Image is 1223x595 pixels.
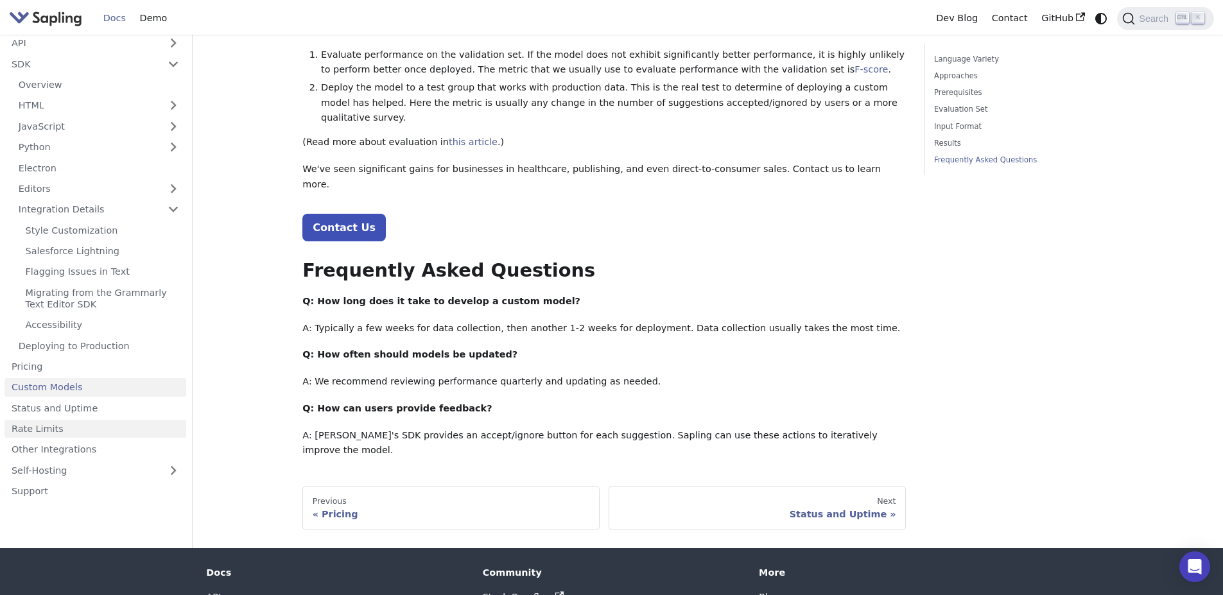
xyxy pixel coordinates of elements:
[321,47,906,78] li: Evaluate performance on the validation set. If the model does not exhibit significantly better pe...
[302,374,906,390] p: A: We recommend reviewing performance quarterly and updating as needed.
[449,137,498,147] a: this article
[4,55,160,74] a: SDK
[985,8,1035,28] a: Contact
[96,8,133,28] a: Docs
[483,567,741,578] div: Community
[619,496,896,506] div: Next
[302,296,580,306] strong: Q: How long does it take to develop a custom model?
[1034,8,1091,28] a: GitHub
[313,496,590,506] div: Previous
[302,162,906,193] p: We've seen significant gains for businesses in healthcare, publishing, and even direct-to-consume...
[4,461,186,480] a: Self-Hosting
[302,486,600,530] a: PreviousPricing
[313,508,590,520] div: Pricing
[934,154,1108,166] a: Frequently Asked Questions
[934,137,1108,150] a: Results
[133,8,174,28] a: Demo
[1135,13,1176,24] span: Search
[4,34,160,53] a: API
[934,103,1108,116] a: Evaluation Set
[12,337,186,356] a: Deploying to Production
[12,200,186,219] a: Integration Details
[619,508,896,520] div: Status and Uptime
[302,428,906,459] p: A: [PERSON_NAME]'s SDK provides an accept/ignore button for each suggestion. Sapling can use thes...
[302,214,386,241] a: Contact Us
[302,321,906,336] p: A: Typically a few weeks for data collection, then another 1-2 weeks for deployment. Data collect...
[4,482,186,501] a: Support
[19,316,186,334] a: Accessibility
[160,180,186,198] button: Expand sidebar category 'Editors'
[1092,9,1111,28] button: Switch between dark and light mode (currently system mode)
[4,420,186,438] a: Rate Limits
[302,403,492,413] strong: Q: How can users provide feedback?
[1192,12,1204,24] kbd: K
[19,284,186,314] a: Migrating from the Grammarly Text Editor SDK
[4,358,186,376] a: Pricing
[19,242,186,261] a: Salesforce Lightning
[9,9,87,28] a: Sapling.ai
[1117,7,1213,30] button: Search (Ctrl+K)
[854,64,888,74] a: F-score
[12,76,186,94] a: Overview
[12,138,186,157] a: Python
[302,259,906,282] h2: Frequently Asked Questions
[4,440,186,459] a: Other Integrations
[4,378,186,397] a: Custom Models
[160,34,186,53] button: Expand sidebar category 'API'
[929,8,984,28] a: Dev Blog
[19,221,186,240] a: Style Customization
[4,399,186,418] a: Status and Uptime
[1179,551,1210,582] div: Open Intercom Messenger
[302,349,517,359] strong: Q: How often should models be updated?
[934,53,1108,65] a: Language Variety
[759,567,1017,578] div: More
[19,263,186,281] a: Flagging Issues in Text
[302,486,906,530] nav: Docs pages
[321,80,906,126] li: Deploy the model to a test group that works with production data. This is the real test to determ...
[934,87,1108,99] a: Prerequisites
[12,117,186,136] a: JavaScript
[934,121,1108,133] a: Input Format
[160,55,186,74] button: Collapse sidebar category 'SDK'
[206,567,464,578] div: Docs
[609,486,906,530] a: NextStatus and Uptime
[934,70,1108,82] a: Approaches
[302,135,906,150] p: (Read more about evaluation in .)
[12,180,160,198] a: Editors
[9,9,82,28] img: Sapling.ai
[12,96,186,115] a: HTML
[12,159,186,178] a: Electron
